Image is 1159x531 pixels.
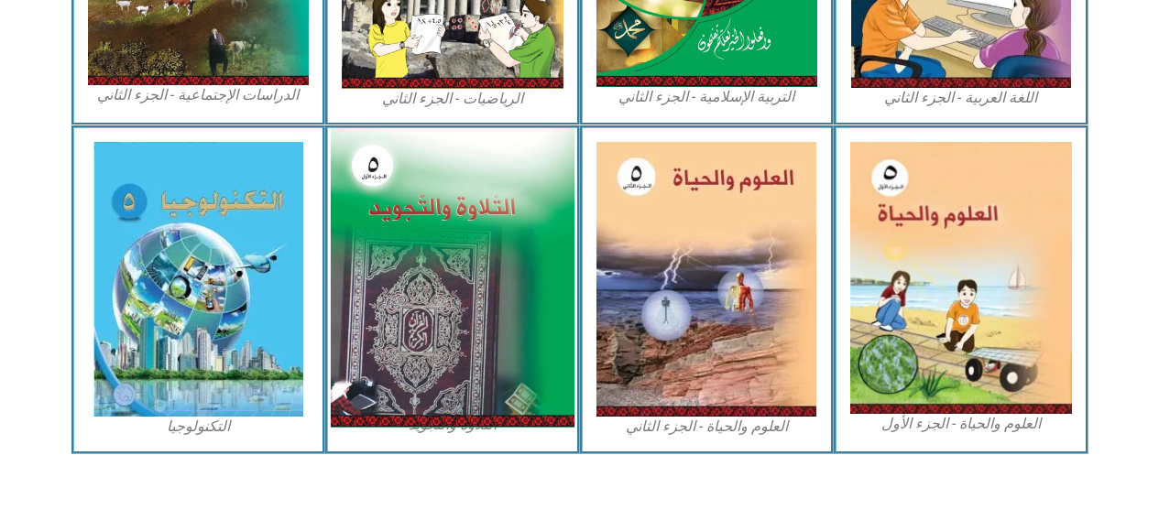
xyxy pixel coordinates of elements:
figcaption: العلوم والحياة - الجزء الأول [850,414,1072,434]
figcaption: التربية الإسلامية - الجزء الثاني [596,87,818,107]
figcaption: اللغة العربية - الجزء الثاني [850,88,1072,108]
figcaption: التكنولوجيا [88,417,310,437]
figcaption: العلوم والحياة - الجزء الثاني [596,417,818,437]
figcaption: الدراسات الإجتماعية - الجزء الثاني [88,85,310,105]
figcaption: الرياضيات - الجزء الثاني [342,89,563,109]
